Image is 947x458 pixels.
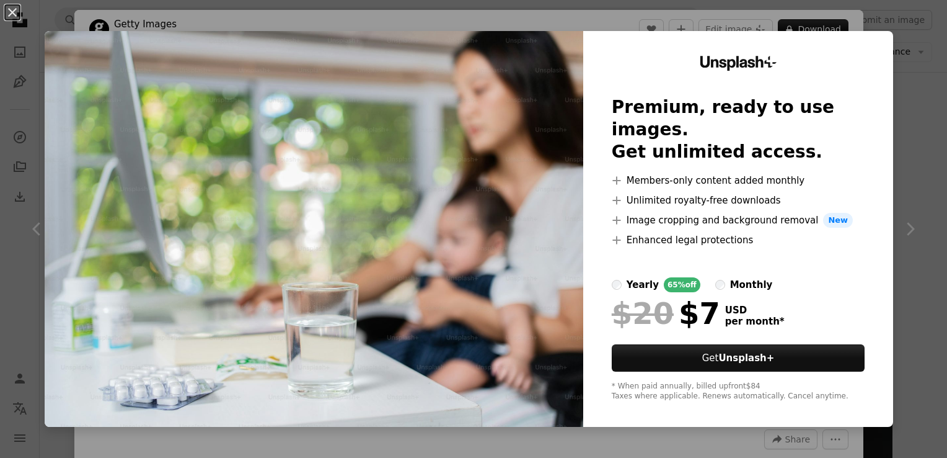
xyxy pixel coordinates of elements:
[612,280,622,290] input: yearly65%off
[612,297,674,330] span: $20
[612,297,720,330] div: $7
[612,233,865,248] li: Enhanced legal protections
[612,193,865,208] li: Unlimited royalty-free downloads
[725,316,785,327] span: per month *
[718,352,774,364] strong: Unsplash+
[612,173,865,188] li: Members-only content added monthly
[664,277,700,292] div: 65% off
[715,280,725,290] input: monthly
[612,344,865,372] button: GetUnsplash+
[627,277,659,292] div: yearly
[823,213,853,228] span: New
[612,213,865,228] li: Image cropping and background removal
[612,382,865,402] div: * When paid annually, billed upfront $84 Taxes where applicable. Renews automatically. Cancel any...
[730,277,773,292] div: monthly
[612,96,865,163] h2: Premium, ready to use images. Get unlimited access.
[725,305,785,316] span: USD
